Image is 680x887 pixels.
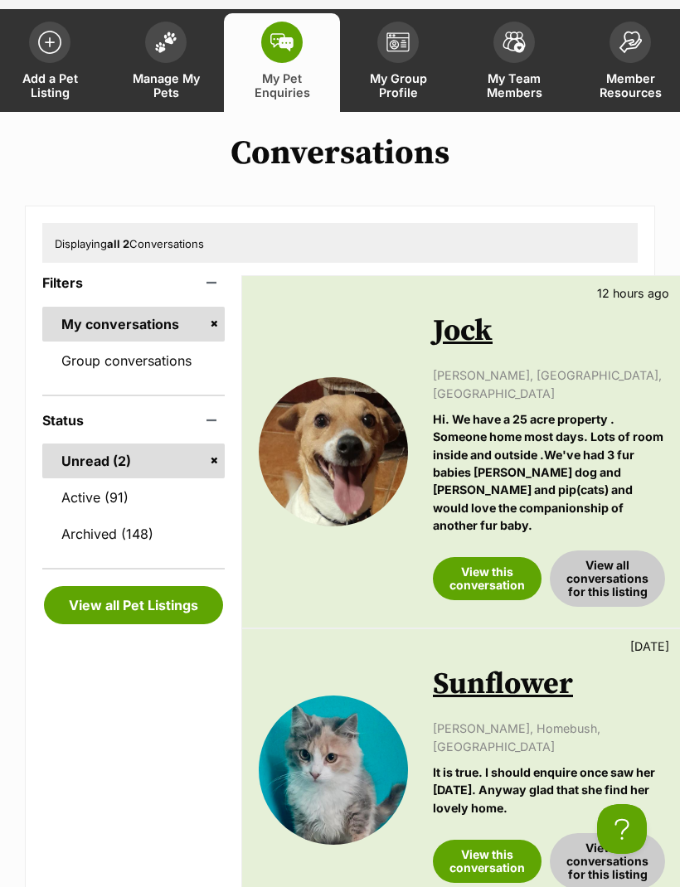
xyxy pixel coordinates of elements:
a: My Group Profile [340,13,456,112]
span: My Team Members [477,71,551,99]
span: My Pet Enquiries [245,71,319,99]
p: [DATE] [630,637,669,655]
a: View this conversation [433,557,542,600]
a: Archived (148) [42,516,225,551]
span: My Group Profile [361,71,435,99]
img: pet-enquiries-icon-7e3ad2cf08bfb03b45e93fb7055b45f3efa6380592205ae92323e6603595dc1f.svg [270,33,294,51]
a: View this conversation [433,840,542,883]
img: Sunflower [259,696,408,845]
p: 12 hours ago [597,284,669,302]
img: member-resources-icon-8e73f808a243e03378d46382f2149f9095a855e16c252ad45f914b54edf8863c.svg [619,31,642,53]
a: Manage My Pets [108,13,224,112]
img: Jock [259,377,408,526]
a: Group conversations [42,343,225,378]
a: My conversations [42,307,225,342]
p: It is true. I should enquire once saw her [DATE]. Anyway glad that she find her lovely home. [433,763,665,817]
a: View all Pet Listings [44,586,223,624]
a: View all conversations for this listing [550,550,665,607]
span: Member Resources [593,71,668,99]
strong: all 2 [107,237,129,250]
a: My Pet Enquiries [224,13,340,112]
header: Status [42,413,225,428]
a: Active (91) [42,480,225,515]
header: Filters [42,275,225,290]
a: Jock [433,313,493,350]
span: Manage My Pets [129,71,203,99]
a: Unread (2) [42,443,225,478]
img: manage-my-pets-icon-02211641906a0b7f246fdf0571729dbe1e7629f14944591b6c1af311fb30b64b.svg [154,32,177,53]
img: team-members-icon-5396bd8760b3fe7c0b43da4ab00e1e3bb1a5d9ba89233759b79545d2d3fc5d0d.svg [503,32,526,53]
a: Sunflower [433,666,573,703]
span: Displaying Conversations [55,237,204,250]
img: add-pet-listing-icon-0afa8454b4691262ce3f59096e99ab1cd57d4a30225e0717b998d2c9b9846f56.svg [38,31,61,54]
p: [PERSON_NAME], Homebush, [GEOGRAPHIC_DATA] [433,720,665,755]
a: My Team Members [456,13,572,112]
img: group-profile-icon-3fa3cf56718a62981997c0bc7e787c4b2cf8bcc04b72c1350f741eb67cf2f40e.svg [386,32,410,52]
span: Add a Pet Listing [12,71,87,99]
p: [PERSON_NAME], [GEOGRAPHIC_DATA], [GEOGRAPHIC_DATA] [433,366,665,402]
iframe: Help Scout Beacon - Open [597,804,647,854]
p: Hi. We have a 25 acre property . Someone home most days. Lots of room inside and outside .We've h... [433,410,665,534]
